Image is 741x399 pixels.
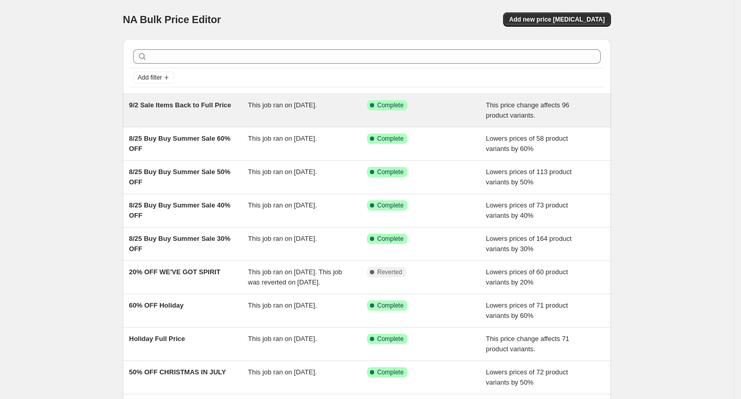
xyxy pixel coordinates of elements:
[123,14,221,25] span: NA Bulk Price Editor
[129,168,230,186] span: 8/25 Buy Buy Summer Sale 50% OFF
[377,268,402,276] span: Reverted
[377,101,403,109] span: Complete
[129,201,230,219] span: 8/25 Buy Buy Summer Sale 40% OFF
[486,268,568,286] span: Lowers prices of 60 product variants by 20%
[248,135,317,142] span: This job ran on [DATE].
[486,335,569,353] span: This price change affects 71 product variants.
[486,101,569,119] span: This price change affects 96 product variants.
[509,15,605,24] span: Add new price [MEDICAL_DATA]
[486,301,568,319] span: Lowers prices of 71 product variants by 60%
[377,301,403,310] span: Complete
[129,135,230,153] span: 8/25 Buy Buy Summer Sale 60% OFF
[486,235,572,253] span: Lowers prices of 164 product variants by 30%
[129,101,231,109] span: 9/2 Sale Items Back to Full Price
[129,268,220,276] span: 20% OFF WE'VE GOT SPIRIT
[248,268,342,286] span: This job ran on [DATE]. This job was reverted on [DATE].
[377,135,403,143] span: Complete
[129,235,230,253] span: 8/25 Buy Buy Summer Sale 30% OFF
[486,135,568,153] span: Lowers prices of 58 product variants by 60%
[486,201,568,219] span: Lowers prices of 73 product variants by 40%
[248,301,317,309] span: This job ran on [DATE].
[377,201,403,210] span: Complete
[377,368,403,376] span: Complete
[133,71,174,84] button: Add filter
[377,235,403,243] span: Complete
[248,201,317,209] span: This job ran on [DATE].
[377,335,403,343] span: Complete
[377,168,403,176] span: Complete
[248,335,317,343] span: This job ran on [DATE].
[248,235,317,242] span: This job ran on [DATE].
[486,368,568,386] span: Lowers prices of 72 product variants by 50%
[486,168,572,186] span: Lowers prices of 113 product variants by 50%
[248,168,317,176] span: This job ran on [DATE].
[129,301,183,309] span: 60% OFF Holiday
[129,335,185,343] span: Holiday Full Price
[129,368,226,376] span: 50% OFF CHRISTMAS IN JULY
[248,368,317,376] span: This job ran on [DATE].
[248,101,317,109] span: This job ran on [DATE].
[138,73,162,82] span: Add filter
[503,12,611,27] button: Add new price [MEDICAL_DATA]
